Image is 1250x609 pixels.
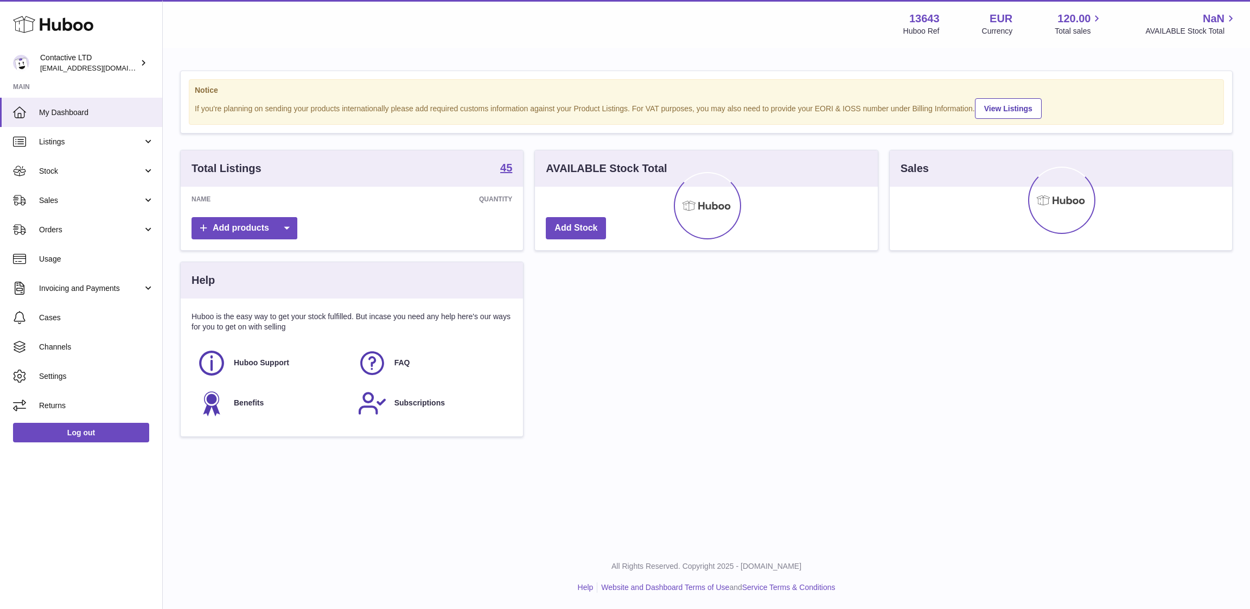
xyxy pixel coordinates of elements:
a: NaN AVAILABLE Stock Total [1145,11,1237,36]
span: Huboo Support [234,358,289,368]
span: Subscriptions [394,398,445,408]
strong: EUR [990,11,1012,26]
a: Help [578,583,594,592]
p: Huboo is the easy way to get your stock fulfilled. But incase you need any help here's our ways f... [192,312,512,332]
span: [EMAIL_ADDRESS][DOMAIN_NAME] [40,64,160,72]
p: All Rights Reserved. Copyright 2025 - [DOMAIN_NAME] [171,561,1241,572]
span: Settings [39,371,154,382]
img: soul@SOWLhome.com [13,55,29,71]
a: 45 [500,162,512,175]
span: Cases [39,313,154,323]
div: Contactive LTD [40,53,138,73]
h3: Total Listings [192,161,262,176]
span: Orders [39,225,143,235]
span: 120.00 [1057,11,1090,26]
span: Total sales [1055,26,1103,36]
li: and [597,582,835,593]
a: Subscriptions [358,389,507,418]
strong: Notice [195,85,1218,96]
a: Service Terms & Conditions [742,583,836,592]
span: Stock [39,166,143,176]
h3: AVAILABLE Stock Total [546,161,667,176]
a: Website and Dashboard Terms of Use [601,583,729,592]
th: Quantity [327,187,523,212]
div: Huboo Ref [903,26,940,36]
a: 120.00 Total sales [1055,11,1103,36]
a: Huboo Support [197,348,347,378]
a: Add Stock [546,217,606,239]
h3: Sales [901,161,929,176]
span: Sales [39,195,143,206]
a: Add products [192,217,297,239]
th: Name [181,187,327,212]
span: Listings [39,137,143,147]
span: Benefits [234,398,264,408]
span: Usage [39,254,154,264]
span: Invoicing and Payments [39,283,143,294]
span: Returns [39,401,154,411]
a: Log out [13,423,149,442]
span: AVAILABLE Stock Total [1145,26,1237,36]
div: Currency [982,26,1013,36]
a: FAQ [358,348,507,378]
strong: 45 [500,162,512,173]
a: Benefits [197,389,347,418]
a: View Listings [975,98,1042,119]
span: FAQ [394,358,410,368]
span: My Dashboard [39,107,154,118]
span: Channels [39,342,154,352]
div: If you're planning on sending your products internationally please add required customs informati... [195,97,1218,119]
h3: Help [192,273,215,288]
strong: 13643 [909,11,940,26]
span: NaN [1203,11,1225,26]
